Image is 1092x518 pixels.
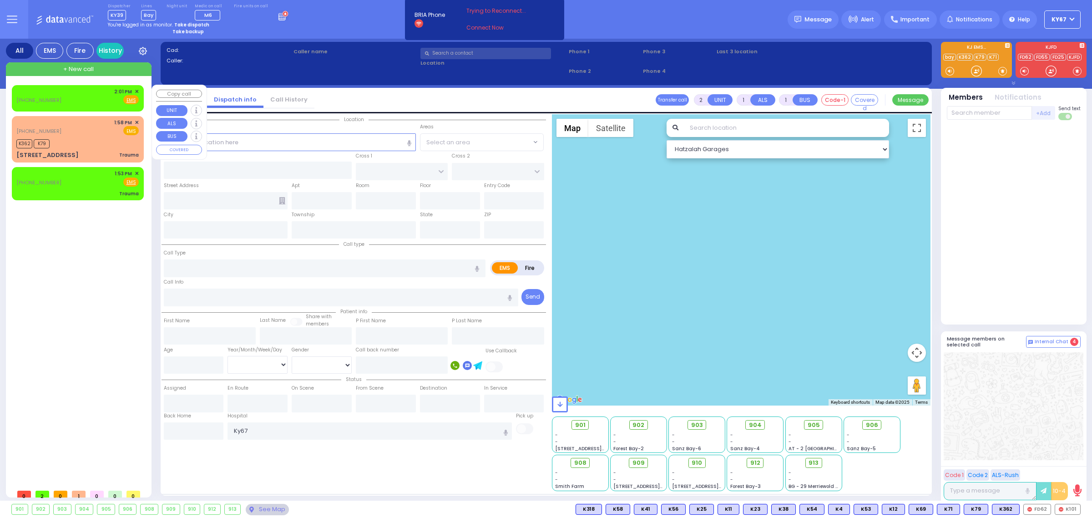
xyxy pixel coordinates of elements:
button: Covered [851,94,878,106]
span: [STREET_ADDRESS][PERSON_NAME] [555,445,641,452]
span: Message [804,15,832,24]
button: UNIT [156,105,187,116]
span: 0 [108,491,122,498]
label: Call Info [164,279,183,286]
span: Trying to Reconnect... [466,7,538,15]
div: 905 [97,504,115,514]
label: Lines [141,4,156,9]
a: K79 [974,54,986,61]
input: Search location [684,119,889,137]
span: Sanz Bay-5 [847,445,876,452]
button: Copy call [156,90,202,98]
div: K54 [799,504,824,515]
label: ZIP [484,211,491,218]
a: Dispatch info [207,95,263,104]
div: BLS [743,504,768,515]
label: Medic on call [195,4,223,9]
label: Back Home [164,412,191,420]
span: K362 [16,139,32,148]
span: Location [339,116,369,123]
span: Send text [1058,105,1081,112]
label: En Route [227,385,248,392]
div: 906 [119,504,136,514]
button: Map camera controls [908,344,926,362]
span: - [789,476,791,483]
button: BUS [156,131,187,142]
span: 913 [809,458,819,467]
span: - [613,476,616,483]
span: KY67 [1052,15,1067,24]
span: Select an area [426,138,470,147]
label: Location [420,59,566,67]
label: EMS [492,262,518,274]
label: Areas [420,123,434,131]
button: ALS [156,118,187,129]
div: K71 [937,504,960,515]
label: Fire [517,262,543,274]
img: message.svg [794,16,801,23]
div: BLS [799,504,824,515]
span: - [730,469,733,476]
span: - [789,432,791,438]
button: UNIT [708,94,733,106]
label: Street Address [164,182,199,189]
div: Trauma [119,190,139,197]
span: You're logged in as monitor. [108,21,173,28]
span: - [847,432,849,438]
div: BLS [634,504,657,515]
span: ✕ [135,170,139,178]
button: Show satellite imagery [588,119,633,137]
label: Dispatcher [108,4,131,9]
div: K318 [576,504,602,515]
div: 901 [12,504,28,514]
span: 0 [90,491,104,498]
span: members [306,320,329,327]
label: Last 3 location [717,48,821,56]
div: 909 [162,504,180,514]
button: COVERED [156,145,202,155]
span: - [555,432,558,438]
span: - [847,438,849,445]
div: BLS [718,504,739,515]
span: 903 [691,421,703,430]
label: Entry Code [484,182,510,189]
span: [STREET_ADDRESS][PERSON_NAME] [672,483,758,490]
span: - [730,476,733,483]
span: Status [341,376,366,383]
label: Cross 1 [356,152,372,160]
div: K53 [854,504,878,515]
span: - [555,438,558,445]
span: 0 [17,491,31,498]
div: K101 [1055,504,1081,515]
label: In Service [484,385,507,392]
label: Floor [420,182,431,189]
span: Forest Bay-3 [730,483,761,490]
span: Smith Farm [555,483,584,490]
div: K11 [718,504,739,515]
span: M6 [204,11,212,19]
label: Assigned [164,385,186,392]
input: Search location here [164,133,416,151]
span: ✕ [135,119,139,127]
button: ALS [750,94,775,106]
label: KJ EMS... [941,45,1012,51]
span: - [730,438,733,445]
label: Township [292,211,314,218]
span: Help [1018,15,1030,24]
span: 902 [632,421,644,430]
span: - [613,469,616,476]
label: P First Name [356,317,386,325]
span: ✕ [135,88,139,96]
div: BLS [771,504,796,515]
label: Pick up [516,412,533,420]
label: Age [164,346,173,354]
span: 905 [808,421,820,430]
span: - [730,432,733,438]
div: K56 [661,504,686,515]
span: 904 [749,421,762,430]
span: BG - 29 Merriewold S. [789,483,839,490]
div: K23 [743,504,768,515]
span: 4 [1070,338,1078,346]
div: BLS [882,504,905,515]
span: - [555,476,558,483]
